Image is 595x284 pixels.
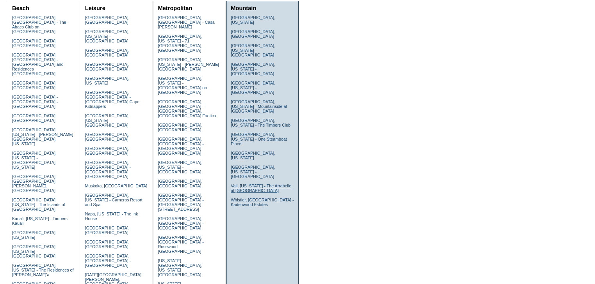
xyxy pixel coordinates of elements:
[158,137,203,155] a: [GEOGRAPHIC_DATA], [GEOGRAPHIC_DATA] - [GEOGRAPHIC_DATA] [GEOGRAPHIC_DATA]
[158,160,202,174] a: [GEOGRAPHIC_DATA], [US_STATE] - [GEOGRAPHIC_DATA]
[85,62,130,71] a: [GEOGRAPHIC_DATA], [GEOGRAPHIC_DATA]
[231,151,275,160] a: [GEOGRAPHIC_DATA], [US_STATE]
[85,146,130,155] a: [GEOGRAPHIC_DATA], [GEOGRAPHIC_DATA]
[85,113,130,127] a: [GEOGRAPHIC_DATA], [US_STATE] - [GEOGRAPHIC_DATA]
[158,57,219,71] a: [GEOGRAPHIC_DATA], [US_STATE] - [PERSON_NAME][GEOGRAPHIC_DATA]
[231,198,294,207] a: Whistler, [GEOGRAPHIC_DATA] - Kadenwood Estates
[12,53,64,76] a: [GEOGRAPHIC_DATA], [GEOGRAPHIC_DATA] - [GEOGRAPHIC_DATA] and Residences [GEOGRAPHIC_DATA]
[12,15,66,34] a: [GEOGRAPHIC_DATA], [GEOGRAPHIC_DATA] - The Abaco Club on [GEOGRAPHIC_DATA]
[231,5,256,11] a: Mountain
[12,174,58,193] a: [GEOGRAPHIC_DATA] - [GEOGRAPHIC_DATA][PERSON_NAME], [GEOGRAPHIC_DATA]
[85,240,130,249] a: [GEOGRAPHIC_DATA], [GEOGRAPHIC_DATA]
[85,5,105,11] a: Leisure
[231,29,275,39] a: [GEOGRAPHIC_DATA], [GEOGRAPHIC_DATA]
[231,62,275,76] a: [GEOGRAPHIC_DATA], [US_STATE] - [GEOGRAPHIC_DATA]
[12,113,57,123] a: [GEOGRAPHIC_DATA], [GEOGRAPHIC_DATA]
[158,34,202,53] a: [GEOGRAPHIC_DATA], [US_STATE] - 71 [GEOGRAPHIC_DATA], [GEOGRAPHIC_DATA]
[85,226,130,235] a: [GEOGRAPHIC_DATA], [GEOGRAPHIC_DATA]
[85,15,130,25] a: [GEOGRAPHIC_DATA], [GEOGRAPHIC_DATA]
[158,216,203,230] a: [GEOGRAPHIC_DATA], [GEOGRAPHIC_DATA] - [GEOGRAPHIC_DATA]
[231,132,287,146] a: [GEOGRAPHIC_DATA], [US_STATE] - One Steamboat Place
[85,160,131,179] a: [GEOGRAPHIC_DATA], [GEOGRAPHIC_DATA] - [GEOGRAPHIC_DATA] [GEOGRAPHIC_DATA]
[231,15,275,25] a: [GEOGRAPHIC_DATA], [US_STATE]
[85,132,130,141] a: [GEOGRAPHIC_DATA], [GEOGRAPHIC_DATA]
[158,235,203,254] a: [GEOGRAPHIC_DATA], [GEOGRAPHIC_DATA] - Rosewood [GEOGRAPHIC_DATA]
[12,95,58,109] a: [GEOGRAPHIC_DATA] - [GEOGRAPHIC_DATA] - [GEOGRAPHIC_DATA]
[12,244,57,258] a: [GEOGRAPHIC_DATA], [US_STATE] - [GEOGRAPHIC_DATA]
[85,29,130,43] a: [GEOGRAPHIC_DATA], [US_STATE] - [GEOGRAPHIC_DATA]
[12,81,57,90] a: [GEOGRAPHIC_DATA], [GEOGRAPHIC_DATA]
[85,76,130,85] a: [GEOGRAPHIC_DATA], [US_STATE]
[158,5,192,11] a: Metropolitan
[158,179,202,188] a: [GEOGRAPHIC_DATA], [GEOGRAPHIC_DATA]
[231,183,291,193] a: Vail, [US_STATE] - The Arrabelle at [GEOGRAPHIC_DATA]
[158,15,214,29] a: [GEOGRAPHIC_DATA], [GEOGRAPHIC_DATA] - Casa [PERSON_NAME]
[158,258,202,277] a: [US_STATE][GEOGRAPHIC_DATA], [US_STATE][GEOGRAPHIC_DATA]
[85,90,139,109] a: [GEOGRAPHIC_DATA], [GEOGRAPHIC_DATA] - [GEOGRAPHIC_DATA] Cape Kidnappers
[12,39,57,48] a: [GEOGRAPHIC_DATA], [GEOGRAPHIC_DATA]
[158,76,207,95] a: [GEOGRAPHIC_DATA], [US_STATE] - [GEOGRAPHIC_DATA] on [GEOGRAPHIC_DATA]
[12,5,29,11] a: Beach
[231,81,275,95] a: [GEOGRAPHIC_DATA], [US_STATE] - [GEOGRAPHIC_DATA]
[158,123,202,132] a: [GEOGRAPHIC_DATA], [GEOGRAPHIC_DATA]
[85,48,130,57] a: [GEOGRAPHIC_DATA], [GEOGRAPHIC_DATA]
[85,193,143,207] a: [GEOGRAPHIC_DATA], [US_STATE] - Carneros Resort and Spa
[231,99,287,113] a: [GEOGRAPHIC_DATA], [US_STATE] - Mountainside at [GEOGRAPHIC_DATA]
[12,151,57,169] a: [GEOGRAPHIC_DATA], [US_STATE] - [GEOGRAPHIC_DATA], [US_STATE]
[85,212,138,221] a: Napa, [US_STATE] - The Ink House
[85,254,131,268] a: [GEOGRAPHIC_DATA], [GEOGRAPHIC_DATA] - [GEOGRAPHIC_DATA]
[85,183,147,188] a: Muskoka, [GEOGRAPHIC_DATA]
[12,198,65,212] a: [GEOGRAPHIC_DATA], [US_STATE] - The Islands of [GEOGRAPHIC_DATA]
[158,99,216,118] a: [GEOGRAPHIC_DATA], [GEOGRAPHIC_DATA] - [GEOGRAPHIC_DATA], [GEOGRAPHIC_DATA] Exotica
[231,43,275,57] a: [GEOGRAPHIC_DATA], [US_STATE] - [GEOGRAPHIC_DATA]
[12,230,57,240] a: [GEOGRAPHIC_DATA], [US_STATE]
[12,127,73,146] a: [GEOGRAPHIC_DATA], [US_STATE] - [PERSON_NAME][GEOGRAPHIC_DATA], [US_STATE]
[12,263,74,277] a: [GEOGRAPHIC_DATA], [US_STATE] - The Residences of [PERSON_NAME]'a
[158,193,203,212] a: [GEOGRAPHIC_DATA], [GEOGRAPHIC_DATA] - [GEOGRAPHIC_DATA][STREET_ADDRESS]
[12,216,68,226] a: Kaua'i, [US_STATE] - Timbers Kaua'i
[231,118,290,127] a: [GEOGRAPHIC_DATA], [US_STATE] - The Timbers Club
[231,165,275,179] a: [GEOGRAPHIC_DATA], [US_STATE] - [GEOGRAPHIC_DATA]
